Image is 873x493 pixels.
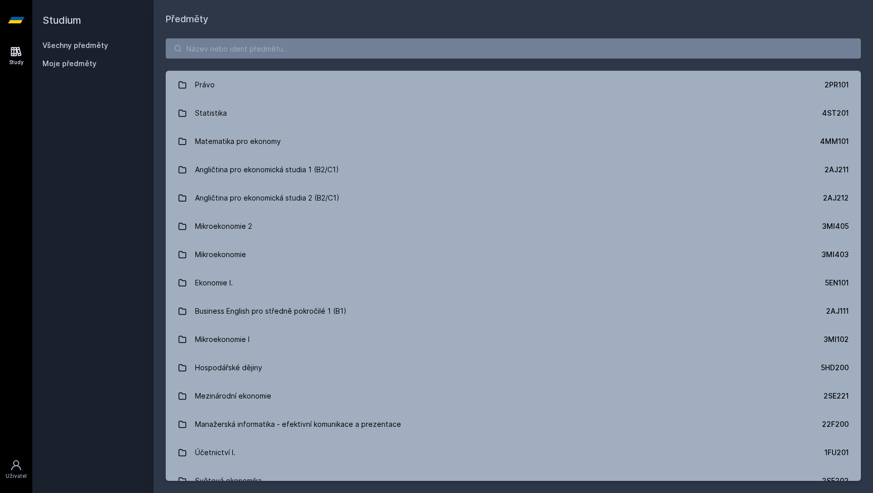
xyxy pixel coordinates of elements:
h1: Předměty [166,12,861,26]
div: Mikroekonomie I [195,329,250,350]
span: Moje předměty [42,59,96,69]
div: Účetnictví I. [195,442,235,463]
a: Angličtina pro ekonomická studia 1 (B2/C1) 2AJ211 [166,156,861,184]
div: Business English pro středně pokročilé 1 (B1) [195,301,347,321]
div: 2AJ211 [825,165,849,175]
div: Mezinárodní ekonomie [195,386,271,406]
div: 22F200 [822,419,849,429]
a: Mikroekonomie I 3MI102 [166,325,861,354]
div: Statistika [195,103,227,123]
a: Ekonomie I. 5EN101 [166,269,861,297]
div: 2AJ111 [826,306,849,316]
a: Study [2,40,30,71]
div: Mikroekonomie 2 [195,216,252,236]
div: Manažerská informatika - efektivní komunikace a prezentace [195,414,401,434]
a: Matematika pro ekonomy 4MM101 [166,127,861,156]
div: Hospodářské dějiny [195,358,262,378]
div: 4MM101 [820,136,849,146]
div: 2PR101 [825,80,849,90]
div: 2SE221 [823,391,849,401]
input: Název nebo ident předmětu… [166,38,861,59]
div: 3MI405 [822,221,849,231]
div: Angličtina pro ekonomická studia 2 (B2/C1) [195,188,339,208]
a: Manažerská informatika - efektivní komunikace a prezentace 22F200 [166,410,861,438]
a: Mezinárodní ekonomie 2SE221 [166,382,861,410]
div: Angličtina pro ekonomická studia 1 (B2/C1) [195,160,339,180]
div: 2SE202 [822,476,849,486]
div: 4ST201 [822,108,849,118]
div: 5EN101 [825,278,849,288]
a: Uživatel [2,454,30,485]
a: Všechny předměty [42,41,108,50]
a: Mikroekonomie 2 3MI405 [166,212,861,240]
div: Světová ekonomika [195,471,262,491]
a: Statistika 4ST201 [166,99,861,127]
a: Angličtina pro ekonomická studia 2 (B2/C1) 2AJ212 [166,184,861,212]
a: Mikroekonomie 3MI403 [166,240,861,269]
a: Účetnictví I. 1FU201 [166,438,861,467]
div: Study [9,59,24,66]
div: 3MI102 [823,334,849,344]
div: 3MI403 [821,250,849,260]
div: 1FU201 [825,448,849,458]
a: Právo 2PR101 [166,71,861,99]
a: Hospodářské dějiny 5HD200 [166,354,861,382]
div: Matematika pro ekonomy [195,131,281,152]
div: Uživatel [6,472,27,480]
div: 2AJ212 [823,193,849,203]
a: Business English pro středně pokročilé 1 (B1) 2AJ111 [166,297,861,325]
div: 5HD200 [821,363,849,373]
div: Ekonomie I. [195,273,233,293]
div: Právo [195,75,215,95]
div: Mikroekonomie [195,244,246,265]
